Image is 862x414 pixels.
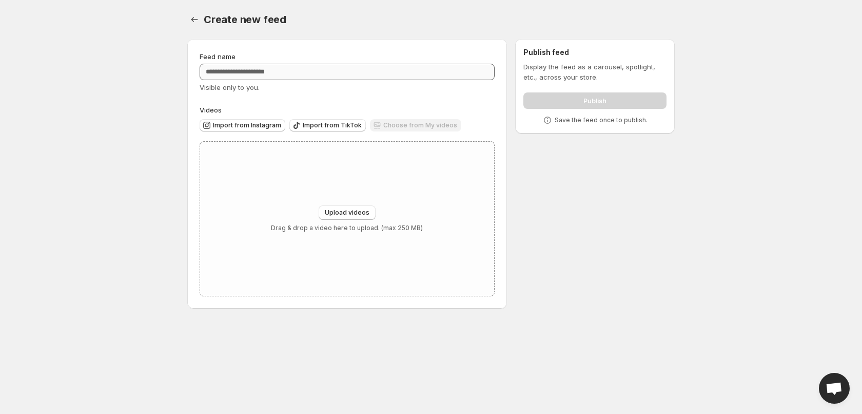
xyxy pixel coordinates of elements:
h2: Publish feed [523,47,667,58]
p: Display the feed as a carousel, spotlight, etc., across your store. [523,62,667,82]
button: Upload videos [319,205,376,220]
p: Save the feed once to publish. [555,116,648,124]
button: Import from Instagram [200,119,285,131]
span: Visible only to you. [200,83,260,91]
span: Import from TikTok [303,121,362,129]
span: Import from Instagram [213,121,281,129]
p: Drag & drop a video here to upload. (max 250 MB) [271,224,423,232]
div: Open chat [819,373,850,404]
button: Import from TikTok [289,119,366,131]
span: Upload videos [325,209,369,217]
span: Feed name [200,52,236,61]
span: Videos [200,106,222,114]
span: Create new feed [204,13,286,26]
button: Settings [187,12,202,27]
